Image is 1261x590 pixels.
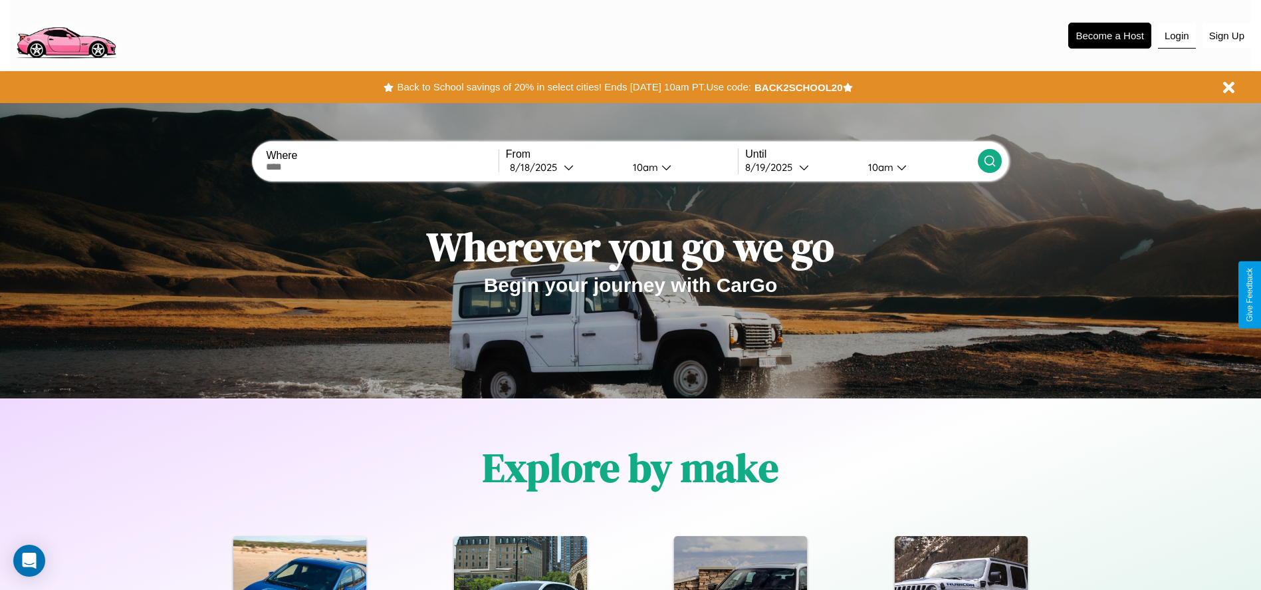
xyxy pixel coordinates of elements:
[506,148,738,160] label: From
[754,82,843,93] b: BACK2SCHOOL20
[510,161,564,174] div: 8 / 18 / 2025
[483,440,778,495] h1: Explore by make
[1068,23,1151,49] button: Become a Host
[506,160,622,174] button: 8/18/2025
[394,78,754,96] button: Back to School savings of 20% in select cities! Ends [DATE] 10am PT.Use code:
[1203,23,1251,48] button: Sign Up
[626,161,661,174] div: 10am
[10,7,122,62] img: logo
[861,161,897,174] div: 10am
[745,148,977,160] label: Until
[745,161,799,174] div: 8 / 19 / 2025
[1245,268,1254,322] div: Give Feedback
[622,160,739,174] button: 10am
[13,545,45,577] div: Open Intercom Messenger
[266,150,498,162] label: Where
[1158,23,1196,49] button: Login
[858,160,978,174] button: 10am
